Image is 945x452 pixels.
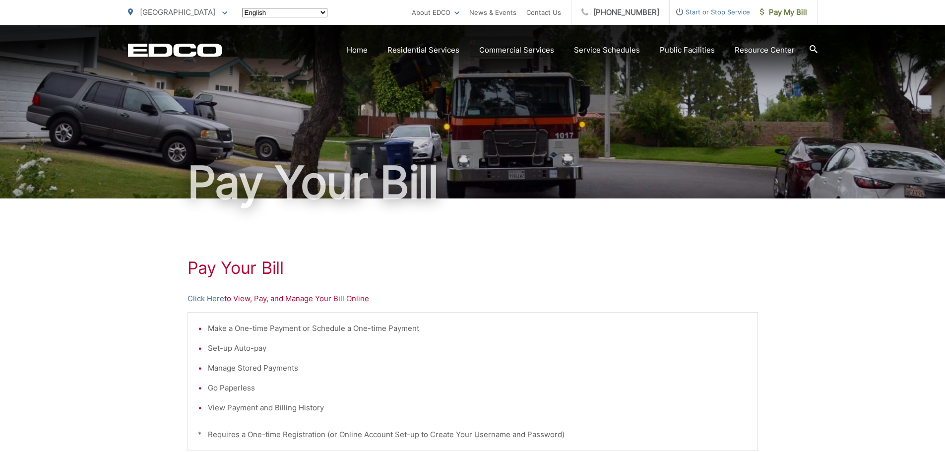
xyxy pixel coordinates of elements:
[188,258,758,278] h1: Pay Your Bill
[347,44,368,56] a: Home
[208,342,748,354] li: Set-up Auto-pay
[242,8,327,17] select: Select a language
[140,7,215,17] span: [GEOGRAPHIC_DATA]
[188,293,758,305] p: to View, Pay, and Manage Your Bill Online
[198,429,748,441] p: * Requires a One-time Registration (or Online Account Set-up to Create Your Username and Password)
[208,382,748,394] li: Go Paperless
[128,43,222,57] a: EDCD logo. Return to the homepage.
[574,44,640,56] a: Service Schedules
[760,6,807,18] span: Pay My Bill
[735,44,795,56] a: Resource Center
[479,44,554,56] a: Commercial Services
[208,402,748,414] li: View Payment and Billing History
[660,44,715,56] a: Public Facilities
[387,44,459,56] a: Residential Services
[526,6,561,18] a: Contact Us
[208,323,748,334] li: Make a One-time Payment or Schedule a One-time Payment
[128,158,818,207] h1: Pay Your Bill
[412,6,459,18] a: About EDCO
[208,362,748,374] li: Manage Stored Payments
[188,293,224,305] a: Click Here
[469,6,516,18] a: News & Events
